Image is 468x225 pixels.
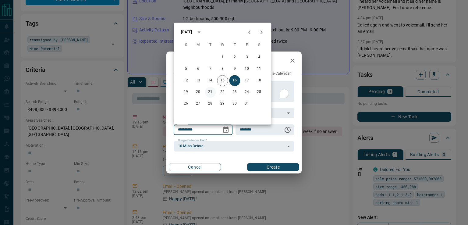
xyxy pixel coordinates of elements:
[253,52,264,63] button: 4
[229,75,240,86] button: 16
[194,27,204,37] button: calendar view is open, switch to year view
[205,75,216,86] button: 14
[181,29,192,35] div: [DATE]
[217,63,228,74] button: 8
[193,98,204,109] button: 27
[205,98,216,109] button: 28
[217,87,228,98] button: 22
[193,75,204,86] button: 13
[180,39,191,51] span: Sunday
[205,87,216,98] button: 21
[166,52,207,71] h2: New Task
[241,75,252,86] button: 17
[193,39,204,51] span: Monday
[217,52,228,63] button: 1
[229,52,240,63] button: 2
[253,63,264,74] button: 11
[241,52,252,63] button: 3
[241,98,252,109] button: 31
[217,39,228,51] span: Wednesday
[169,163,221,171] button: Cancel
[178,138,207,142] label: Google Calendar Alert
[253,39,264,51] span: Saturday
[205,63,216,74] button: 7
[180,87,191,98] button: 19
[180,63,191,74] button: 5
[255,26,268,38] button: Next month
[241,39,252,51] span: Friday
[180,75,191,86] button: 12
[217,75,228,86] button: 15
[247,163,299,171] button: Create
[229,98,240,109] button: 30
[205,39,216,51] span: Tuesday
[229,39,240,51] span: Thursday
[180,98,191,109] button: 26
[243,26,255,38] button: Previous month
[193,63,204,74] button: 6
[229,63,240,74] button: 9
[241,63,252,74] button: 10
[217,98,228,109] button: 29
[174,141,294,152] div: 10 Mins Before
[282,124,294,136] button: Choose time, selected time is 6:00 AM
[193,87,204,98] button: 20
[229,87,240,98] button: 23
[241,87,252,98] button: 24
[253,87,264,98] button: 25
[220,124,232,136] button: Choose date, selected date is Oct 16, 2025
[253,75,264,86] button: 18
